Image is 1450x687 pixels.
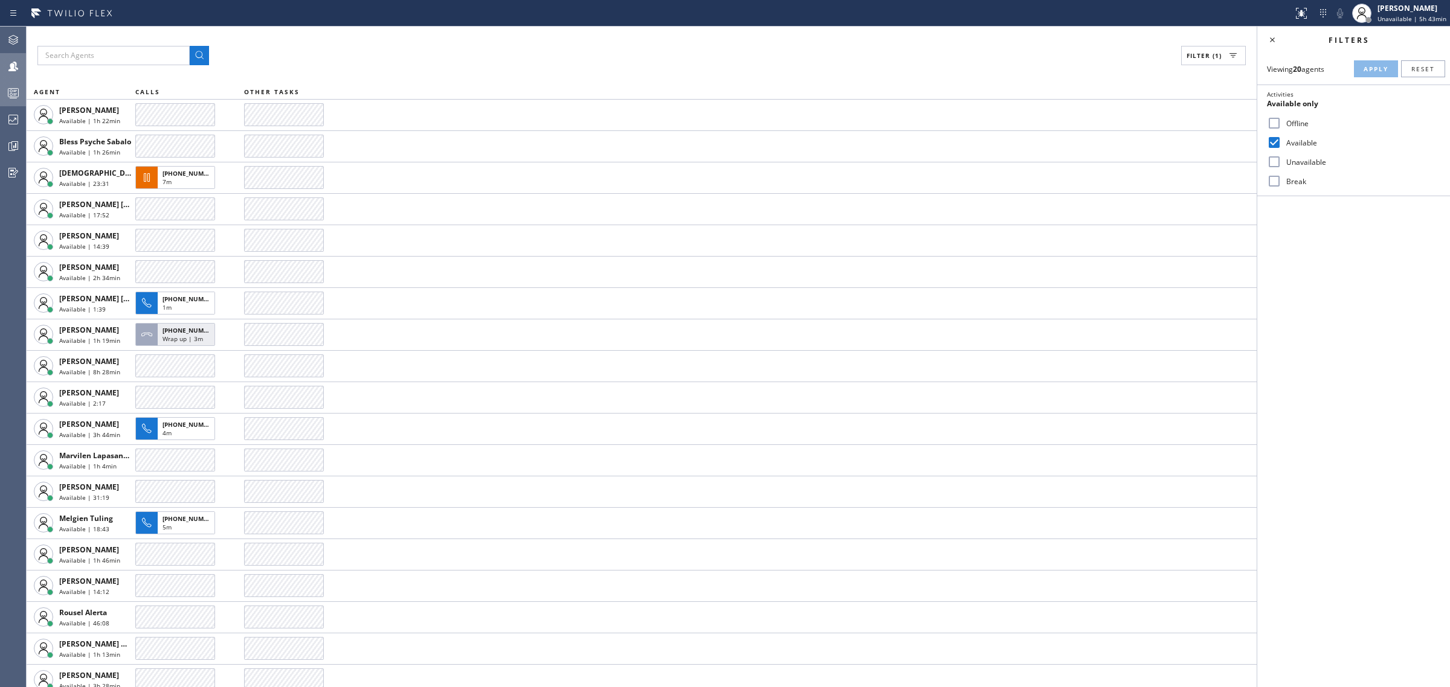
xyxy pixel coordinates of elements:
span: Available | 2:17 [59,399,106,407]
span: [PERSON_NAME] [59,670,119,680]
span: [PERSON_NAME] [59,419,119,429]
span: Available | 1h 19min [59,336,120,345]
button: Filter (1) [1181,46,1246,65]
span: AGENT [34,88,60,96]
span: [PERSON_NAME] [59,105,119,115]
strong: 20 [1293,64,1301,74]
span: Available only [1267,98,1318,109]
span: Available | 23:31 [59,179,109,188]
span: [PERSON_NAME] [59,576,119,586]
span: Filter (1) [1187,51,1222,60]
span: CALLS [135,88,160,96]
span: [DEMOGRAPHIC_DATA][PERSON_NAME] [59,168,201,178]
span: Unavailable | 5h 43min [1377,14,1446,23]
span: Available | 1h 4min [59,462,117,470]
span: Available | 1:39 [59,305,106,313]
label: Break [1281,176,1440,187]
span: Available | 1h 26min [59,148,120,156]
span: Melgien Tuling [59,513,113,523]
span: [PERSON_NAME] [59,231,119,241]
label: Unavailable [1281,157,1440,167]
span: Viewing agents [1267,64,1324,74]
input: Search Agents [37,46,190,65]
span: Available | 1h 22min [59,117,120,125]
span: [PHONE_NUMBER] [163,295,217,303]
span: Available | 18:43 [59,525,109,533]
span: Available | 1h 13min [59,650,120,659]
button: [PHONE_NUMBER]1m [135,288,219,318]
span: [PERSON_NAME] [59,482,119,492]
span: [PERSON_NAME] [PERSON_NAME] [59,199,181,209]
span: Wrap up | 3m [163,334,203,343]
button: Apply [1354,60,1398,77]
span: Available | 3h 44min [59,430,120,439]
span: [PHONE_NUMBER] [163,514,217,523]
button: [PHONE_NUMBER]4m [135,414,219,444]
button: [PHONE_NUMBER]5m [135,508,219,538]
span: Available | 8h 28min [59,368,120,376]
span: [PERSON_NAME] [59,325,119,335]
span: [PHONE_NUMBER] [163,326,217,334]
span: [PERSON_NAME] [59,262,119,272]
span: Apply [1364,65,1388,73]
span: [PERSON_NAME] Guingos [59,639,150,649]
span: Reset [1411,65,1435,73]
span: 7m [163,177,172,186]
span: Rousel Alerta [59,607,107,618]
span: [PHONE_NUMBER] [163,169,217,177]
span: Available | 14:39 [59,242,109,251]
button: [PHONE_NUMBER]7m [135,162,219,193]
span: Bless Psyche Sabalo [59,136,131,147]
span: Available | 31:19 [59,493,109,502]
span: Available | 1h 46min [59,556,120,564]
span: Available | 46:08 [59,619,109,627]
label: Available [1281,138,1440,148]
button: Mute [1332,5,1348,22]
span: 1m [163,303,172,312]
span: Available | 14:12 [59,587,109,596]
button: Reset [1401,60,1445,77]
span: [PERSON_NAME] [PERSON_NAME] Dahil [59,293,202,304]
span: Available | 2h 34min [59,273,120,282]
div: Activities [1267,90,1440,98]
span: OTHER TASKS [244,88,300,96]
span: [PHONE_NUMBER] [163,420,217,429]
span: [PERSON_NAME] [59,388,119,398]
span: Marvilen Lapasanda [59,450,132,461]
span: Filters [1329,35,1370,45]
button: [PHONE_NUMBER]Wrap up | 3m [135,319,219,350]
span: [PERSON_NAME] [59,356,119,366]
span: 4m [163,429,172,437]
label: Offline [1281,118,1440,129]
span: Available | 17:52 [59,211,109,219]
span: [PERSON_NAME] [59,545,119,555]
div: [PERSON_NAME] [1377,3,1446,13]
span: 5m [163,523,172,531]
